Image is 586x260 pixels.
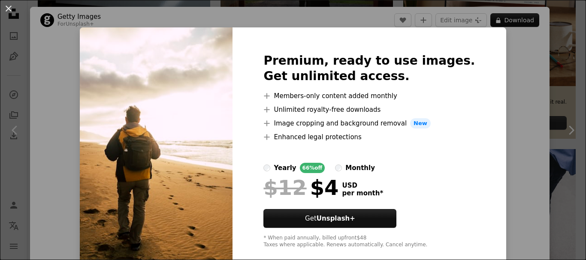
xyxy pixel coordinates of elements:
[410,118,431,129] span: New
[263,105,475,115] li: Unlimited royalty-free downloads
[263,91,475,101] li: Members-only content added monthly
[335,164,342,171] input: monthly
[263,176,306,199] span: $12
[263,132,475,142] li: Enhanced legal protections
[263,53,475,84] h2: Premium, ready to use images. Get unlimited access.
[263,176,338,199] div: $4
[274,163,296,173] div: yearly
[317,215,355,222] strong: Unsplash+
[342,182,383,189] span: USD
[342,189,383,197] span: per month *
[300,163,325,173] div: 66% off
[263,209,396,228] button: GetUnsplash+
[345,163,375,173] div: monthly
[263,235,475,248] div: * When paid annually, billed upfront $48 Taxes where applicable. Renews automatically. Cancel any...
[263,164,270,171] input: yearly66%off
[263,118,475,129] li: Image cropping and background removal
